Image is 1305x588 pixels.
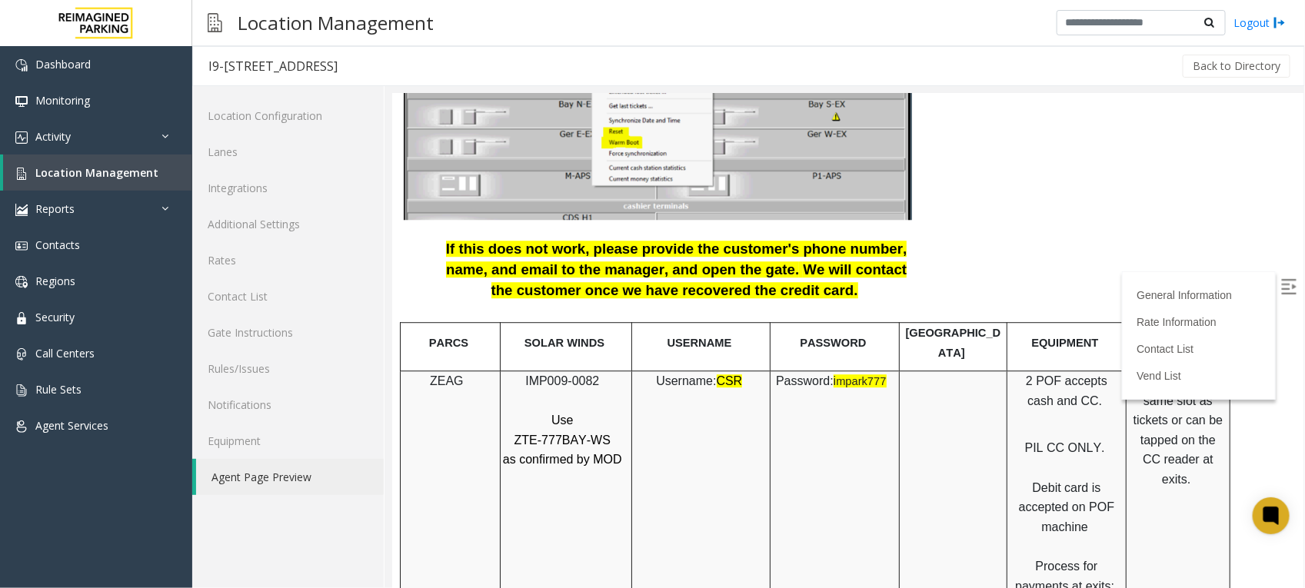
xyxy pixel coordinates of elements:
[208,56,338,76] div: I9-[STREET_ADDRESS]
[633,347,713,360] span: PIL CC ONLY.
[15,59,28,71] img: 'icon'
[15,348,28,360] img: 'icon'
[133,281,207,294] span: IMP009-0082
[230,4,441,42] h3: Location Management
[15,95,28,108] img: 'icon'
[275,243,340,255] span: USERNAME
[35,165,158,180] span: Location Management
[15,131,28,144] img: 'icon'
[192,206,384,242] a: Additional Settings
[15,204,28,216] img: 'icon'
[35,346,95,360] span: Call Centers
[384,281,441,294] span: Password:
[192,134,384,170] a: Lanes
[1233,15,1286,31] a: Logout
[196,459,384,495] a: Agent Page Preview
[639,243,706,255] span: EQUIPMENT
[35,93,90,108] span: Monitoring
[325,281,351,294] span: CSR
[744,276,789,288] a: Vend List
[35,57,91,71] span: Dashboard
[35,382,82,397] span: Rule Sets
[35,274,75,288] span: Regions
[192,170,384,206] a: Integrations
[15,420,28,433] img: 'icon'
[132,243,212,255] span: SOLAR WINDS
[744,249,801,261] a: Contact List
[192,387,384,423] a: Notifications
[35,201,75,216] span: Reports
[35,418,108,433] span: Agent Services
[111,359,230,372] span: as confirmed by MOD
[15,276,28,288] img: 'icon'
[159,320,181,333] span: Use
[264,281,324,294] span: Username:
[889,185,904,201] img: Open/Close Sidebar Menu
[192,278,384,314] a: Contact List
[514,233,609,265] span: [GEOGRAPHIC_DATA]
[634,281,715,314] span: 2 POF accepts cash and CC.
[444,281,494,294] span: mpark777
[1183,55,1290,78] button: Back to Directory
[54,147,514,184] span: If this does not work, please provide the customer's phone number, name, and email to the manager...
[744,222,824,234] a: Rate Information
[35,310,75,324] span: Security
[15,384,28,397] img: 'icon'
[35,129,71,144] span: Activity
[37,243,76,255] span: PARCS
[408,243,474,255] span: PASSWORD
[744,195,840,208] a: General Information
[15,312,28,324] img: 'icon'
[38,281,72,294] span: ZEAG
[122,340,218,353] span: ZTE-777BAY-WS
[1273,15,1286,31] img: logout
[627,387,723,440] span: Debit card is accepted on POF machine
[99,168,515,204] span: We will contact the customer once we have recovered the credit card.
[741,281,831,392] span: CC goes in same slot as tickets or can be tapped on the CC reader at exits.
[192,98,384,134] a: Location Configuration
[192,350,384,387] a: Rules/Issues
[3,154,192,191] a: Location Management
[15,240,28,252] img: 'icon'
[192,423,384,459] a: Equipment
[15,168,28,180] img: 'icon'
[208,4,222,42] img: pageIcon
[623,466,722,499] span: Process for payments at exits:
[192,314,384,350] a: Gate Instructions
[35,238,80,252] span: Contacts
[192,242,384,278] a: Rates
[441,281,444,294] span: i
